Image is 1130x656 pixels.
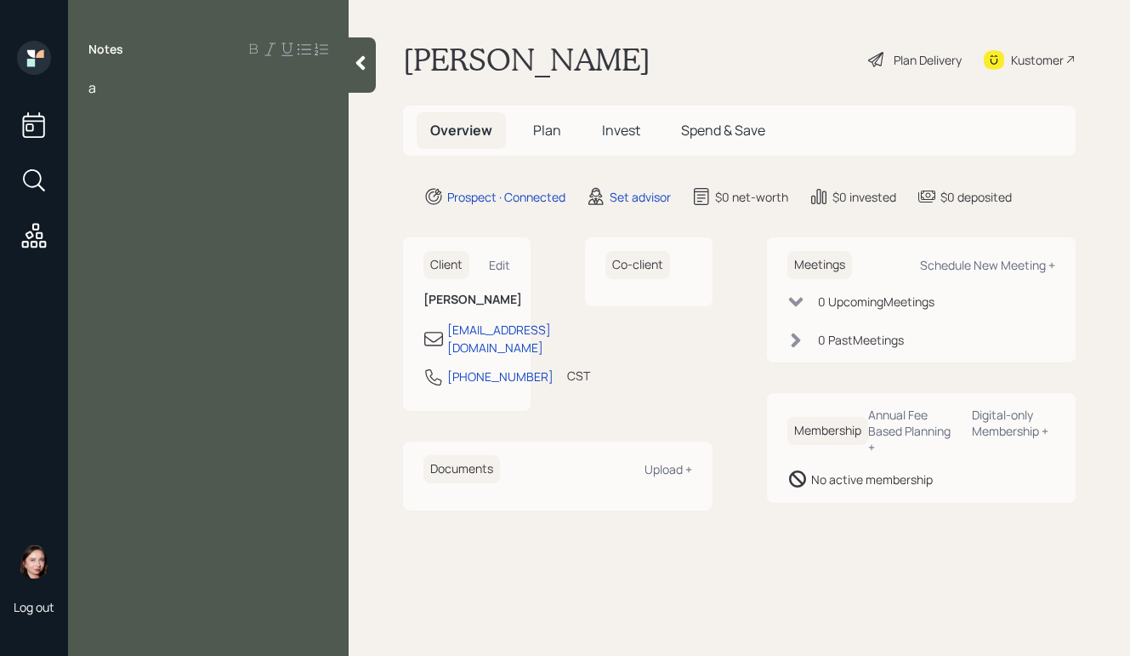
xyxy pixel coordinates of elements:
[88,78,96,97] span: a
[403,41,650,78] h1: [PERSON_NAME]
[1011,51,1064,69] div: Kustomer
[832,188,896,206] div: $0 invested
[567,367,590,385] div: CST
[447,368,554,385] div: [PHONE_NUMBER]
[423,251,469,279] h6: Client
[940,188,1012,206] div: $0 deposited
[681,121,765,140] span: Spend & Save
[818,293,934,311] div: 0 Upcoming Meeting s
[868,407,959,455] div: Annual Fee Based Planning +
[17,545,51,579] img: aleksandra-headshot.png
[423,293,510,307] h6: [PERSON_NAME]
[447,321,551,357] div: [EMAIL_ADDRESS][DOMAIN_NAME]
[447,188,565,206] div: Prospect · Connected
[610,188,671,206] div: Set advisor
[894,51,962,69] div: Plan Delivery
[920,257,1055,273] div: Schedule New Meeting +
[972,407,1055,439] div: Digital-only Membership +
[811,471,933,488] div: No active membership
[715,188,788,206] div: $0 net-worth
[605,251,670,279] h6: Co-client
[533,121,561,140] span: Plan
[88,41,123,58] label: Notes
[787,251,852,279] h6: Meetings
[644,461,692,477] div: Upload +
[423,455,500,483] h6: Documents
[430,121,492,140] span: Overview
[787,417,868,445] h6: Membership
[14,599,54,615] div: Log out
[602,121,640,140] span: Invest
[818,331,904,349] div: 0 Past Meeting s
[489,257,510,273] div: Edit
